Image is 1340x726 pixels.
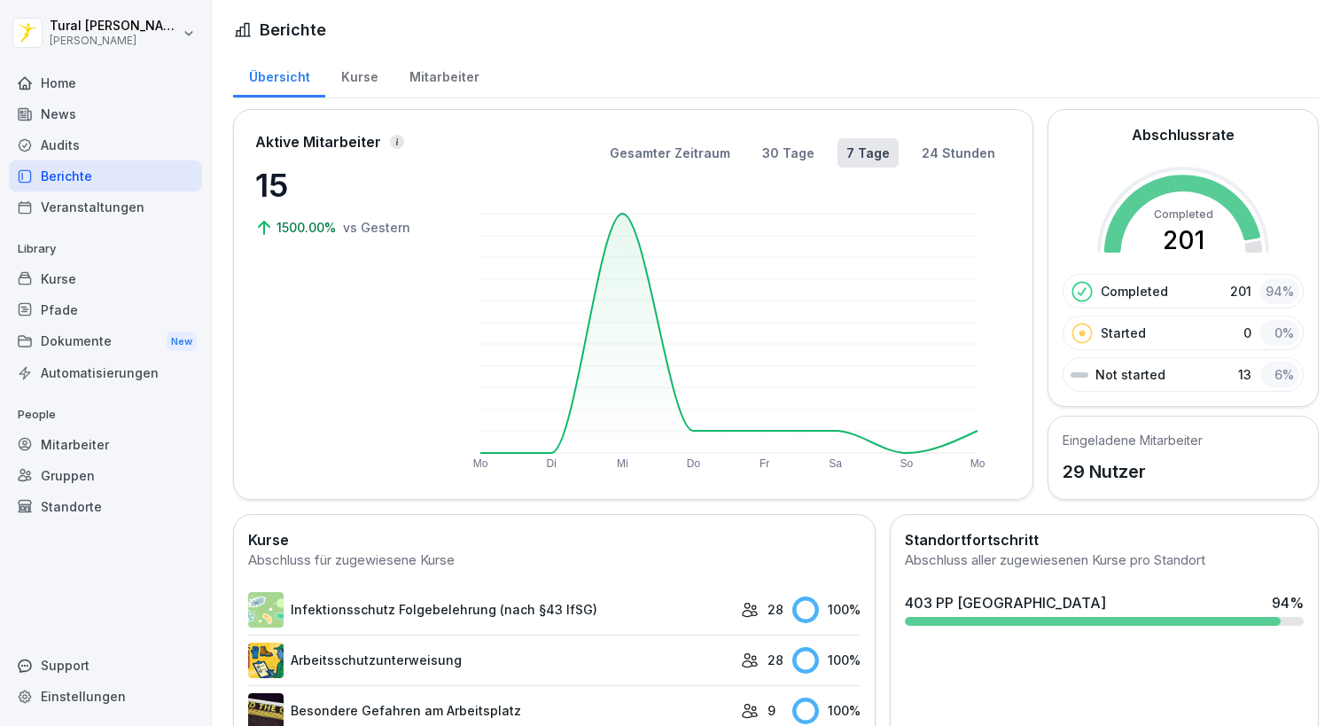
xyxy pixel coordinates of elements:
div: 94 % [1260,278,1299,304]
p: [PERSON_NAME] [50,35,179,47]
img: bgsrfyvhdm6180ponve2jajk.png [248,643,284,678]
div: 100 % [792,698,861,724]
a: Mitarbeiter [9,429,202,460]
text: Mo [970,457,986,470]
div: 100 % [792,647,861,674]
p: Completed [1101,282,1168,301]
h2: Kurse [248,529,861,550]
p: 9 [767,701,775,720]
a: Einstellungen [9,681,202,712]
p: Library [9,235,202,263]
button: 24 Stunden [913,138,1004,168]
div: 100 % [792,597,861,623]
p: Tural [PERSON_NAME] [50,19,179,34]
a: 403 PP [GEOGRAPHIC_DATA]94% [898,585,1311,633]
h1: Berichte [260,18,326,42]
p: 0 [1243,324,1251,342]
div: Abschluss aller zugewiesenen Kurse pro Standort [905,550,1304,571]
p: Not started [1095,365,1165,384]
div: 0 % [1260,320,1299,346]
a: Kurse [325,52,393,98]
a: Arbeitsschutzunterweisung [248,643,732,678]
a: DokumenteNew [9,325,202,358]
a: Standorte [9,491,202,522]
a: Berichte [9,160,202,191]
a: Audits [9,129,202,160]
h2: Abschlussrate [1132,124,1235,145]
a: Mitarbeiter [393,52,495,98]
p: 15 [255,161,432,209]
p: 29 Nutzer [1063,458,1203,485]
p: 28 [767,651,783,669]
a: Kurse [9,263,202,294]
p: People [9,401,202,429]
text: Fr [760,457,769,470]
p: 13 [1238,365,1251,384]
text: So [900,457,914,470]
p: 1500.00% [277,218,339,237]
button: 7 Tage [837,138,899,168]
p: 28 [767,600,783,619]
h2: Standortfortschritt [905,529,1304,550]
button: Gesamter Zeitraum [601,138,739,168]
text: Di [546,457,556,470]
a: Pfade [9,294,202,325]
div: 6 % [1260,362,1299,387]
button: 30 Tage [753,138,823,168]
a: Übersicht [233,52,325,98]
a: Home [9,67,202,98]
a: Gruppen [9,460,202,491]
a: Automatisierungen [9,357,202,388]
div: Abschluss für zugewiesene Kurse [248,550,861,571]
a: Infektionsschutz Folgebelehrung (nach §43 IfSG) [248,592,732,628]
text: Sa [829,457,842,470]
p: 201 [1230,282,1251,301]
div: 403 PP [GEOGRAPHIC_DATA] [905,592,1106,613]
text: Do [687,457,701,470]
div: Support [9,650,202,681]
div: Dokumente [9,325,202,358]
h5: Eingeladene Mitarbeiter [1063,431,1203,449]
div: 94 % [1272,592,1304,613]
p: vs Gestern [343,218,410,237]
a: Veranstaltungen [9,191,202,222]
p: Aktive Mitarbeiter [255,131,381,152]
text: Mo [473,457,488,470]
a: News [9,98,202,129]
text: Mi [617,457,628,470]
img: tgff07aey9ahi6f4hltuk21p.png [248,592,284,628]
p: Started [1101,324,1146,342]
div: New [167,332,197,352]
